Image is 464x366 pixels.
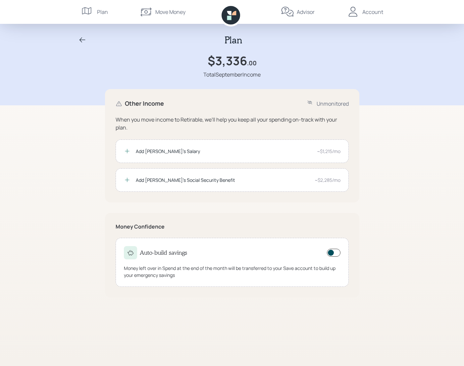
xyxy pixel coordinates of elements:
[203,71,261,78] div: Total September Income
[124,265,340,279] div: Money left over in Spend at the end of the month will be transferred to your Save account to buil...
[317,100,349,108] div: Unmonitored
[297,8,315,16] div: Advisor
[362,8,383,16] div: Account
[155,8,185,16] div: Move Money
[208,54,247,68] h1: $3,336
[136,177,309,183] div: Add [PERSON_NAME]'s Social Security Benefit
[97,8,108,16] div: Plan
[116,224,349,230] h5: Money Confidence
[136,148,312,155] div: Add [PERSON_NAME]'s Salary
[247,60,257,67] h4: .00
[116,116,349,131] div: When you move income to Retirable, we'll help you keep all your spending on-track with your plan.
[315,177,340,183] div: ~$2,285/mo
[125,100,164,107] h4: Other Income
[317,148,340,155] div: ~$1,215/mo
[140,249,187,256] h4: Auto-build savings
[225,34,242,46] h2: Plan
